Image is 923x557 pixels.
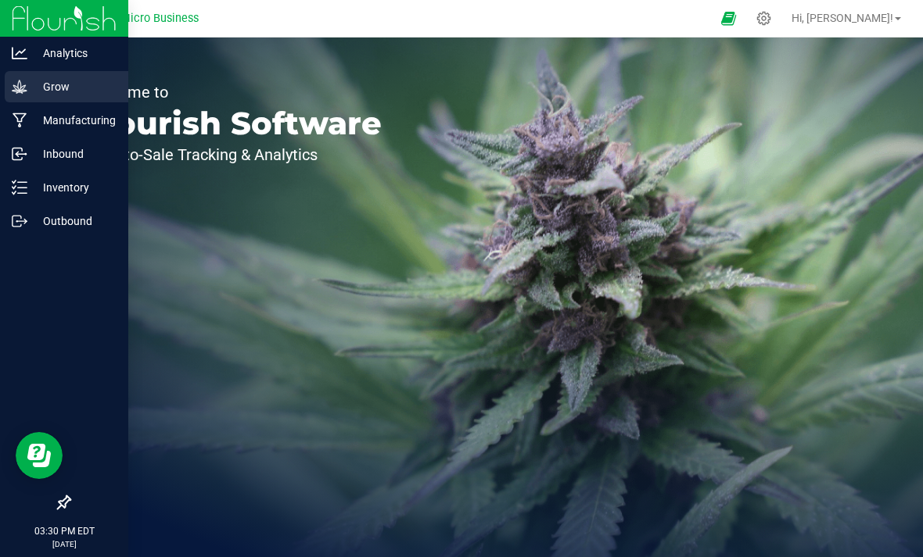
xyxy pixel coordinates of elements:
inline-svg: Inventory [12,180,27,195]
inline-svg: Manufacturing [12,112,27,128]
inline-svg: Inbound [12,146,27,162]
div: Manage settings [754,11,774,26]
p: Inventory [27,178,121,197]
span: Hi, [PERSON_NAME]! [792,12,893,24]
p: Seed-to-Sale Tracking & Analytics [84,147,382,162]
p: Flourish Software [84,108,382,139]
iframe: Resource center [16,432,63,479]
inline-svg: Outbound [12,213,27,229]
span: Open Ecommerce Menu [711,3,746,34]
p: 03:30 PM EDT [7,524,121,538]
p: [DATE] [7,538,121,550]
p: Welcome to [84,84,382,100]
p: Inbound [27,145,121,163]
inline-svg: Grow [12,79,27,95]
p: Manufacturing [27,111,121,130]
span: Micro Business [120,12,199,25]
p: Outbound [27,212,121,230]
p: Grow [27,77,121,96]
inline-svg: Analytics [12,45,27,61]
p: Analytics [27,44,121,62]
